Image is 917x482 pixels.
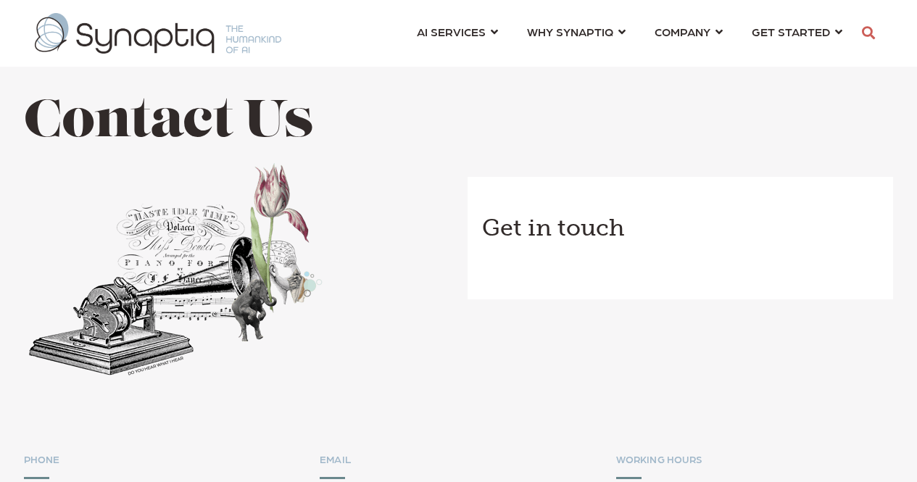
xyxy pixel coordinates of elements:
h1: Contact Us [24,95,449,152]
h3: Get in touch [482,213,879,244]
a: AI SERVICES [417,18,498,45]
a: COMPANY [655,18,723,45]
span: EMAIL [320,453,352,465]
a: GET STARTED [752,18,842,45]
span: AI SERVICES [417,22,486,41]
span: COMPANY [655,22,710,41]
span: PHONE [24,453,60,465]
img: Collage of phonograph, flowers, and elephant and a hand [24,159,325,381]
nav: menu [402,7,857,59]
span: GET STARTED [752,22,830,41]
img: synaptiq logo-1 [35,13,281,54]
span: WORKING HOURS [616,453,703,465]
a: WHY SYNAPTIQ [527,18,626,45]
span: WHY SYNAPTIQ [527,22,613,41]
